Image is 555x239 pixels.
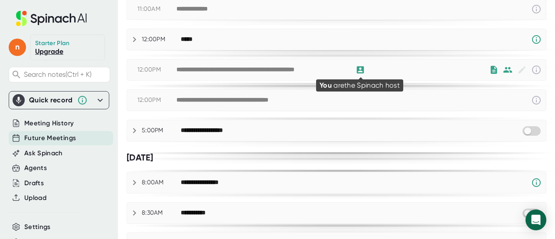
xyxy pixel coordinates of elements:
[24,118,74,128] button: Meeting History
[526,210,546,230] div: Open Intercom Messenger
[142,179,181,187] div: 8:00AM
[24,133,76,143] button: Future Meetings
[29,96,73,105] div: Quick record
[35,47,63,56] a: Upgrade
[137,96,176,104] div: 12:00PM
[13,92,105,109] div: Quick record
[531,65,542,75] svg: This event has already passed
[142,127,181,134] div: 5:00PM
[24,222,51,232] button: Settings
[24,70,91,79] span: Search notes (Ctrl + K)
[24,163,47,173] button: Agents
[24,193,46,203] button: Upload
[137,66,176,74] div: 12:00PM
[531,34,542,45] svg: Spinach requires a video conference link.
[142,36,181,43] div: 12:00PM
[137,5,176,13] div: 11:00AM
[35,39,70,47] div: Starter Plan
[531,95,542,105] svg: This event has already passed
[531,177,542,188] svg: Spinach requires a video conference link.
[142,209,181,217] div: 8:30AM
[9,39,26,56] span: n
[24,148,63,158] button: Ask Spinach
[24,178,44,188] button: Drafts
[127,152,546,163] div: [DATE]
